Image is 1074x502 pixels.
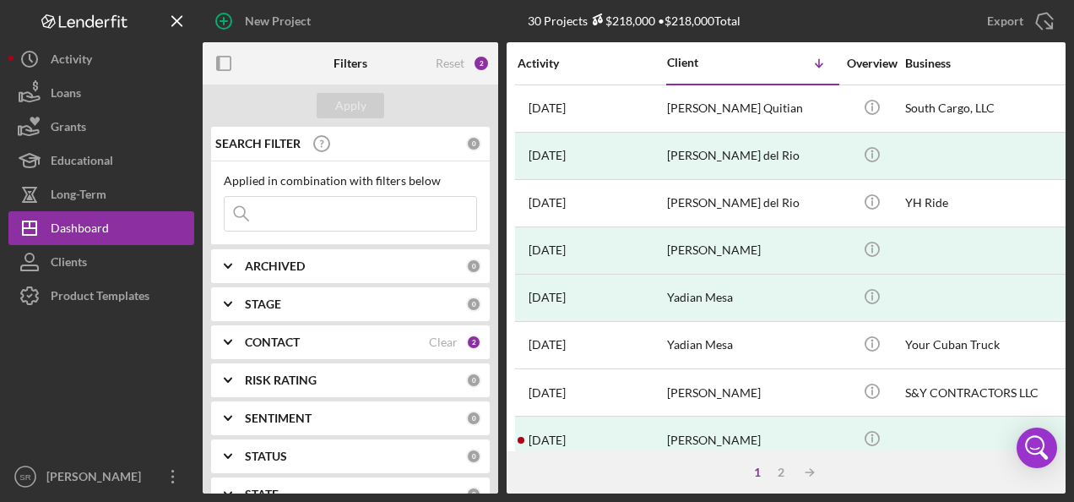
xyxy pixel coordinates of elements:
b: Filters [334,57,367,70]
div: $218,000 [588,14,655,28]
div: Overview [840,57,903,70]
button: Educational [8,144,194,177]
time: 2025-07-18 02:44 [529,434,566,447]
div: 0 [466,487,481,502]
time: 2025-08-13 20:55 [529,338,566,352]
b: ARCHIVED [245,259,305,273]
time: 2025-09-14 04:39 [529,149,566,162]
div: 1 [746,466,769,479]
b: STAGE [245,297,281,311]
div: Apply [335,93,366,118]
div: Loans [51,76,81,114]
button: New Project [203,4,328,38]
div: 0 [466,449,481,464]
div: Grants [51,110,86,148]
div: YH Ride [905,181,1074,226]
div: South Cargo, LLC [905,86,1074,131]
div: Client [667,56,751,69]
time: 2025-08-13 17:16 [529,386,566,400]
b: SENTIMENT [245,412,312,425]
div: S&Y CONTRACTORS LLC [905,370,1074,415]
text: SR [19,472,30,482]
button: Activity [8,42,194,76]
div: 0 [466,411,481,426]
time: 2025-09-12 19:42 [529,196,566,210]
time: 2025-08-17 23:05 [529,101,566,115]
div: 0 [466,373,481,388]
div: [PERSON_NAME] [667,417,836,462]
div: 0 [466,297,481,312]
div: 2 [473,55,490,72]
div: [PERSON_NAME] [42,460,152,498]
div: Business [905,57,1074,70]
button: Dashboard [8,211,194,245]
b: CONTACT [245,336,300,349]
b: STATE [245,488,279,501]
button: Loans [8,76,194,110]
div: Activity [51,42,92,80]
button: Apply [317,93,384,118]
button: Grants [8,110,194,144]
div: 0 [466,136,481,151]
div: Long-Term [51,177,106,216]
div: Educational [51,144,113,182]
div: [PERSON_NAME] [667,370,836,415]
div: New Project [245,4,311,38]
div: Open Intercom Messenger [1017,428,1057,468]
div: Export [987,4,1023,38]
div: Reset [436,57,464,70]
div: 2 [466,335,481,350]
b: STATUS [245,450,287,463]
button: SR[PERSON_NAME] [8,460,194,494]
div: [PERSON_NAME] del Rio [667,181,836,226]
button: Clients [8,245,194,279]
div: [PERSON_NAME] [667,228,836,273]
div: 0 [466,259,481,274]
div: Your Cuban Truck [905,323,1074,368]
div: Applied in combination with filters below [224,174,477,188]
button: Product Templates [8,279,194,313]
div: Yadian Mesa [667,276,836,320]
time: 2025-08-07 17:24 [529,291,566,304]
b: RISK RATING [245,374,317,387]
div: 2 [769,466,793,479]
div: Product Templates [51,279,149,317]
b: SEARCH FILTER [215,137,301,150]
div: Activity [518,57,665,70]
div: 30 Projects • $218,000 Total [528,14,740,28]
div: Dashboard [51,211,109,249]
div: [PERSON_NAME] del Rio [667,134,836,178]
div: Yadian Mesa [667,323,836,368]
div: [PERSON_NAME] Quitian [667,86,836,131]
div: Clients [51,245,87,283]
button: Export [970,4,1066,38]
div: Clear [429,336,458,349]
button: Long-Term [8,177,194,211]
time: 2025-10-01 13:53 [529,243,566,257]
